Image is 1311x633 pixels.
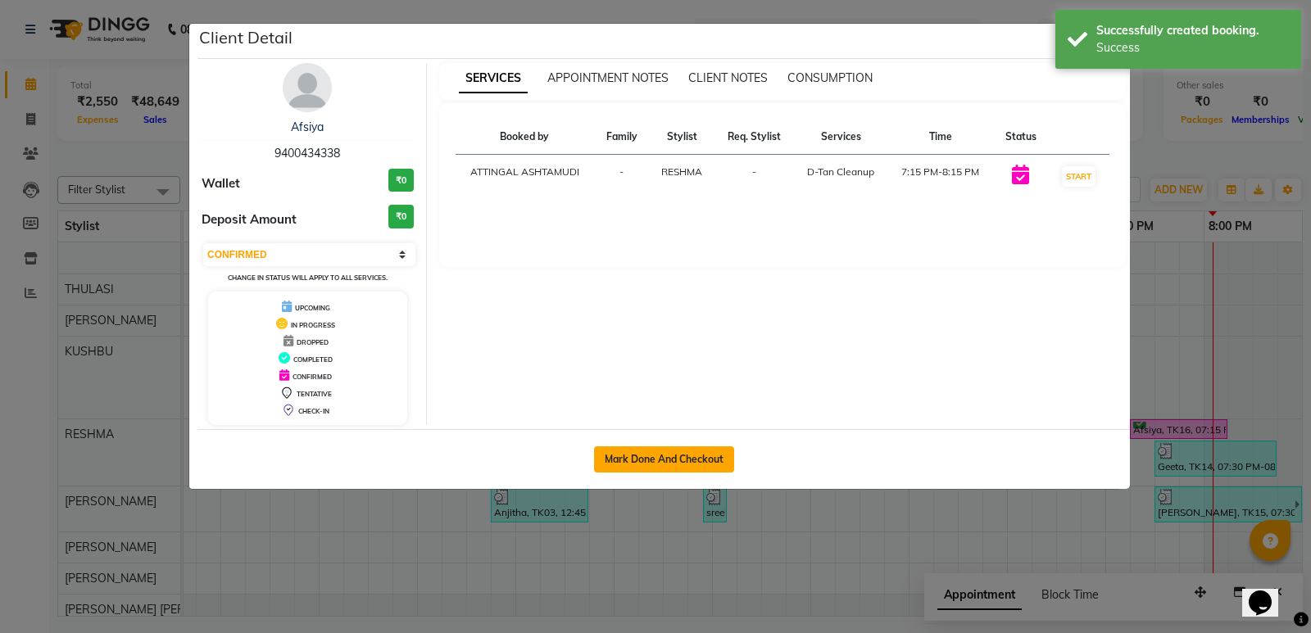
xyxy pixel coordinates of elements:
th: Booked by [456,120,595,155]
div: D-Tan Cleanup [804,165,878,179]
td: - [715,155,794,199]
span: DROPPED [297,338,329,346]
h5: Client Detail [199,25,293,50]
span: TENTATIVE [297,390,332,398]
span: CONFIRMED [293,373,332,381]
span: IN PROGRESS [291,321,335,329]
th: Stylist [649,120,714,155]
span: RESHMA [661,165,702,178]
h3: ₹0 [388,205,414,228]
th: Req. Stylist [715,120,794,155]
span: Deposit Amount [202,210,297,229]
span: APPOINTMENT NOTES [547,70,669,85]
th: Status [993,120,1048,155]
img: avatar [283,63,332,112]
a: Afsiya [291,120,324,134]
span: Wallet [202,174,240,193]
span: 9400434338 [274,146,340,161]
span: COMPLETED [293,355,333,364]
iframe: chat widget [1242,567,1295,617]
button: START [1062,166,1096,187]
h3: ₹0 [388,169,414,192]
span: CHECK-IN [298,407,329,415]
span: SERVICES [459,64,528,93]
span: CONSUMPTION [787,70,873,85]
th: Family [594,120,649,155]
td: - [594,155,649,199]
div: Success [1096,39,1289,57]
th: Time [887,120,993,155]
button: Mark Done And Checkout [594,446,734,472]
span: UPCOMING [295,304,330,312]
small: Change in status will apply to all services. [228,274,388,282]
th: Services [794,120,888,155]
td: ATTINGAL ASHTAMUDI [456,155,595,199]
div: Successfully created booking. [1096,22,1289,39]
td: 7:15 PM-8:15 PM [887,155,993,199]
span: CLIENT NOTES [688,70,768,85]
